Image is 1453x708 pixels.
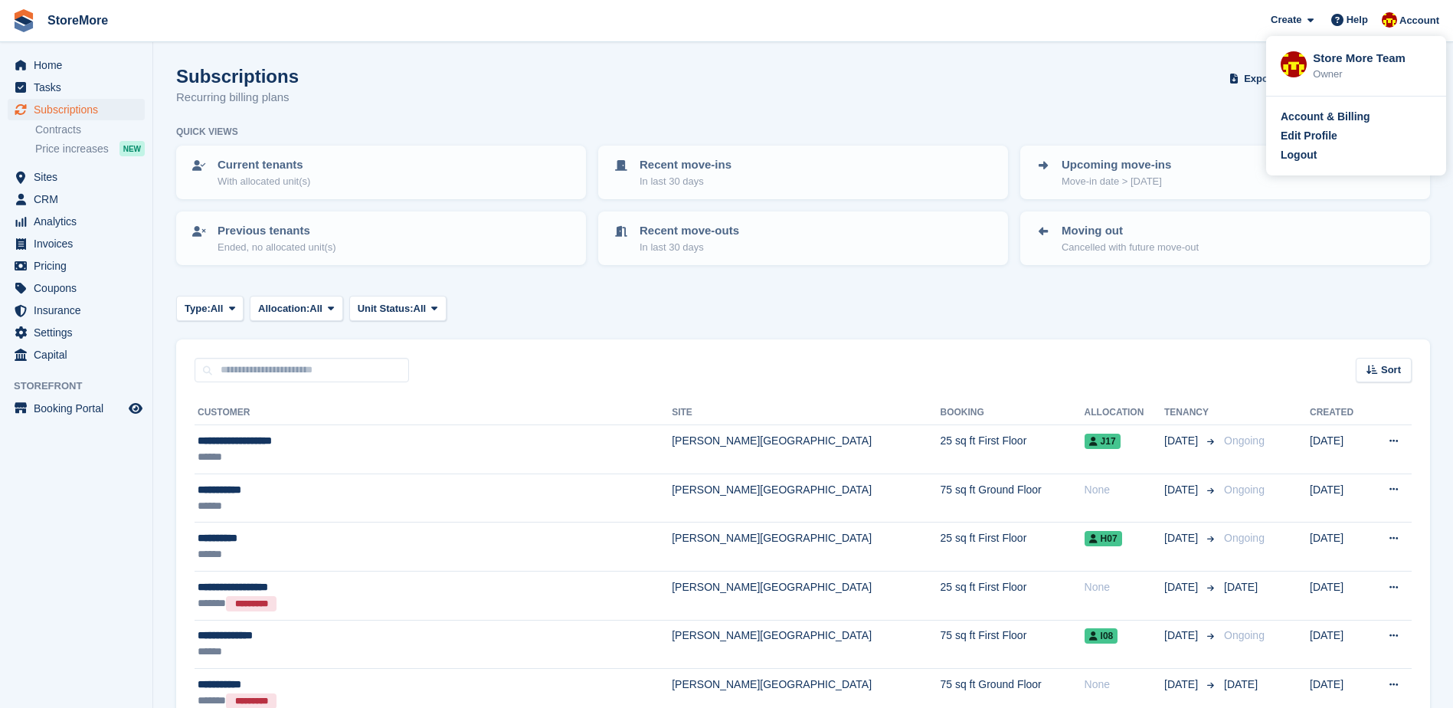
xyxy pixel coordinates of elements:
[1399,13,1439,28] span: Account
[1062,156,1171,174] p: Upcoming move-ins
[218,222,336,240] p: Previous tenants
[185,301,211,316] span: Type:
[672,571,940,620] td: [PERSON_NAME][GEOGRAPHIC_DATA]
[1281,109,1370,125] div: Account & Billing
[211,301,224,316] span: All
[176,66,299,87] h1: Subscriptions
[8,188,145,210] a: menu
[1085,579,1164,595] div: None
[178,147,584,198] a: Current tenants With allocated unit(s)
[8,398,145,419] a: menu
[176,125,238,139] h6: Quick views
[8,99,145,120] a: menu
[8,277,145,299] a: menu
[940,474,1084,523] td: 75 sq ft Ground Floor
[1224,678,1258,690] span: [DATE]
[940,401,1084,425] th: Booking
[414,301,427,316] span: All
[672,620,940,669] td: [PERSON_NAME][GEOGRAPHIC_DATA]
[1085,434,1121,449] span: J17
[672,401,940,425] th: Site
[1313,67,1432,82] div: Owner
[12,9,35,32] img: stora-icon-8386f47178a22dfd0bd8f6a31ec36ba5ce8667c1dd55bd0f319d3a0aa187defe.svg
[34,322,126,343] span: Settings
[1310,425,1369,474] td: [DATE]
[940,425,1084,474] td: 25 sq ft First Floor
[1281,128,1337,144] div: Edit Profile
[8,344,145,365] a: menu
[1313,50,1432,64] div: Store More Team
[34,277,126,299] span: Coupons
[1062,222,1199,240] p: Moving out
[1281,128,1432,144] a: Edit Profile
[34,166,126,188] span: Sites
[1226,66,1294,91] button: Export
[1085,401,1164,425] th: Allocation
[126,399,145,418] a: Preview store
[1281,109,1432,125] a: Account & Billing
[1310,523,1369,572] td: [DATE]
[8,300,145,321] a: menu
[1164,401,1218,425] th: Tenancy
[218,156,310,174] p: Current tenants
[1382,12,1397,28] img: Store More Team
[218,174,310,189] p: With allocated unit(s)
[178,213,584,264] a: Previous tenants Ended, no allocated unit(s)
[14,379,152,394] span: Storefront
[1224,629,1265,641] span: Ongoing
[1022,213,1428,264] a: Moving out Cancelled with future move-out
[640,240,739,255] p: In last 30 days
[1164,482,1201,498] span: [DATE]
[35,123,145,137] a: Contracts
[1244,71,1275,87] span: Export
[1281,147,1317,163] div: Logout
[258,301,309,316] span: Allocation:
[8,77,145,98] a: menu
[250,296,343,321] button: Allocation: All
[1085,482,1164,498] div: None
[35,140,145,157] a: Price increases NEW
[1085,531,1122,546] span: H07
[1085,677,1164,693] div: None
[34,211,126,232] span: Analytics
[34,398,126,419] span: Booking Portal
[600,147,1006,198] a: Recent move-ins In last 30 days
[940,571,1084,620] td: 25 sq ft First Floor
[1085,628,1118,644] span: I08
[8,322,145,343] a: menu
[34,233,126,254] span: Invoices
[1347,12,1368,28] span: Help
[35,142,109,156] span: Price increases
[1164,579,1201,595] span: [DATE]
[176,89,299,107] p: Recurring billing plans
[1164,628,1201,644] span: [DATE]
[1224,581,1258,593] span: [DATE]
[640,174,731,189] p: In last 30 days
[600,213,1006,264] a: Recent move-outs In last 30 days
[1224,434,1265,447] span: Ongoing
[1310,474,1369,523] td: [DATE]
[119,141,145,156] div: NEW
[1310,571,1369,620] td: [DATE]
[640,156,731,174] p: Recent move-ins
[34,77,126,98] span: Tasks
[34,188,126,210] span: CRM
[34,54,126,76] span: Home
[8,255,145,277] a: menu
[34,344,126,365] span: Capital
[8,54,145,76] a: menu
[1281,147,1432,163] a: Logout
[940,620,1084,669] td: 75 sq ft First Floor
[672,474,940,523] td: [PERSON_NAME][GEOGRAPHIC_DATA]
[1281,51,1307,77] img: Store More Team
[940,523,1084,572] td: 25 sq ft First Floor
[358,301,414,316] span: Unit Status:
[640,222,739,240] p: Recent move-outs
[8,233,145,254] a: menu
[8,211,145,232] a: menu
[8,166,145,188] a: menu
[1381,362,1401,378] span: Sort
[176,296,244,321] button: Type: All
[672,523,940,572] td: [PERSON_NAME][GEOGRAPHIC_DATA]
[349,296,447,321] button: Unit Status: All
